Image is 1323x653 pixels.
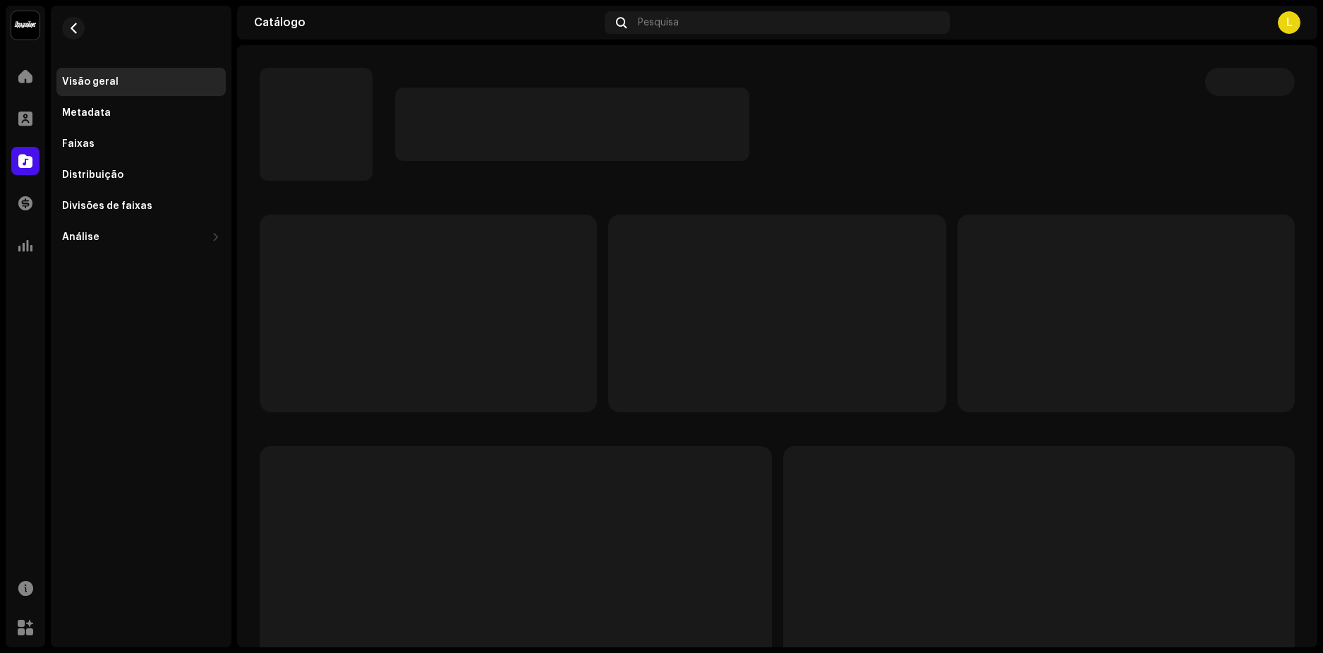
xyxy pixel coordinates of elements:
[62,200,152,212] div: Divisões de faixas
[56,130,226,158] re-m-nav-item: Faixas
[56,192,226,220] re-m-nav-item: Divisões de faixas
[62,138,95,150] div: Faixas
[1278,11,1300,34] div: L
[254,17,599,28] div: Catálogo
[638,17,679,28] span: Pesquisa
[56,161,226,189] re-m-nav-item: Distribuição
[56,99,226,127] re-m-nav-item: Metadata
[62,232,99,243] div: Análise
[56,68,226,96] re-m-nav-item: Visão geral
[62,76,119,88] div: Visão geral
[56,223,226,251] re-m-nav-dropdown: Análise
[62,107,111,119] div: Metadata
[62,169,123,181] div: Distribuição
[11,11,40,40] img: 10370c6a-d0e2-4592-b8a2-38f444b0ca44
